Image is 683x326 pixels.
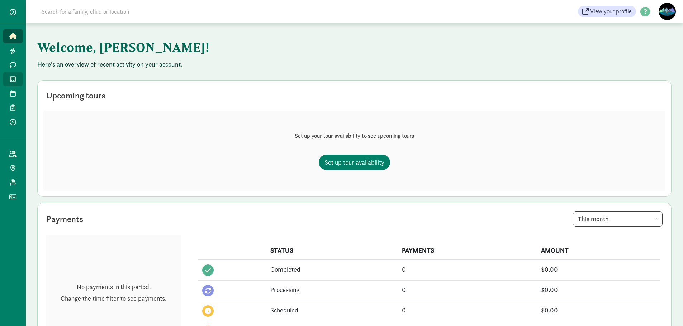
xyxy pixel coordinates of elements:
h1: Welcome, [PERSON_NAME]! [37,34,392,60]
div: Processing [270,285,393,295]
div: 0 [402,305,532,315]
iframe: Chat Widget [647,292,683,326]
a: Set up tour availability [319,155,390,170]
p: Change the time filter to see payments. [61,294,166,303]
div: $0.00 [541,264,655,274]
input: Search for a family, child or location [37,4,238,19]
div: Completed [270,264,393,274]
div: 0 [402,285,532,295]
div: $0.00 [541,305,655,315]
div: Scheduled [270,305,393,315]
th: STATUS [266,241,398,260]
p: Set up your tour availability to see upcoming tours [295,132,414,140]
span: Set up tour availability [324,157,384,167]
div: Payments [46,213,83,225]
p: No payments in this period. [61,283,166,291]
th: PAYMENTS [398,241,536,260]
div: 0 [402,264,532,274]
a: View your profile [578,6,636,17]
span: View your profile [590,7,632,16]
div: $0.00 [541,285,655,295]
th: AMOUNT [537,241,660,260]
div: Upcoming tours [46,89,105,102]
p: Here's an overview of recent activity on your account. [37,60,672,69]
